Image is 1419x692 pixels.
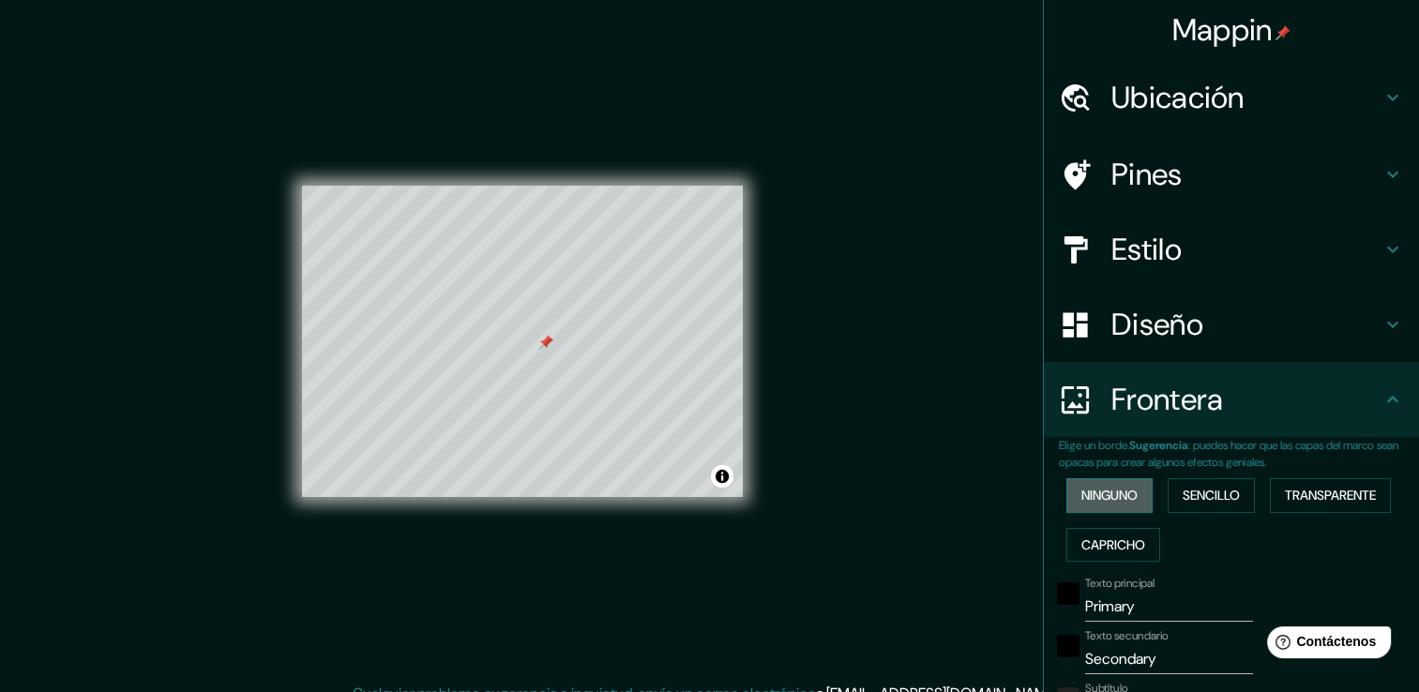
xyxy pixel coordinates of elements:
[1059,437,1419,471] p: Elige un borde. : puedes hacer que las capas del marco sean opacas para crear algunos efectos gen...
[1066,478,1153,513] button: Ninguno
[1044,287,1419,362] div: Diseño
[1057,582,1079,605] button: negro
[1085,628,1169,644] label: Texto secundario
[1168,478,1255,513] button: Sencillo
[1044,60,1419,135] div: Ubicación
[1044,212,1419,287] div: Estilo
[1111,381,1381,418] h4: Frontera
[1044,137,1419,212] div: Pines
[1285,484,1376,507] font: Transparente
[1085,576,1155,592] label: Texto principal
[1111,306,1381,343] h4: Diseño
[1111,231,1381,268] h4: Estilo
[1081,484,1138,507] font: Ninguno
[1129,438,1188,453] b: Sugerencia
[1057,635,1079,657] button: negro
[1270,478,1391,513] button: Transparente
[1044,362,1419,437] div: Frontera
[1172,10,1273,50] font: Mappin
[1183,484,1240,507] font: Sencillo
[1066,528,1160,563] button: Capricho
[1252,619,1398,671] iframe: Help widget launcher
[1111,79,1381,116] h4: Ubicación
[1111,156,1381,193] h4: Pines
[711,465,733,488] button: Alternar atribución
[1276,25,1291,40] img: pin-icon.png
[1081,534,1145,557] font: Capricho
